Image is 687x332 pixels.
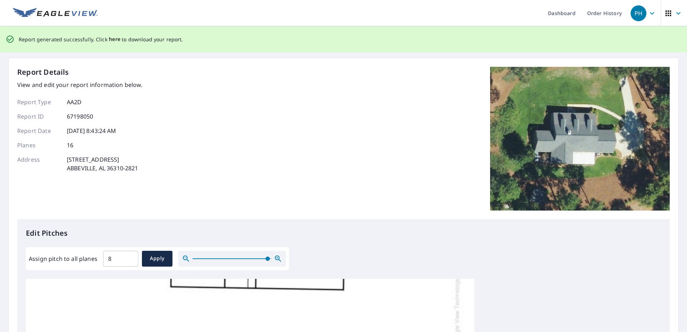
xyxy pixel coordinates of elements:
[67,98,82,106] p: AA2D
[103,249,138,269] input: 00.0
[17,112,60,121] p: Report ID
[13,8,98,19] img: EV Logo
[17,141,60,149] p: Planes
[67,126,116,135] p: [DATE] 8:43:24 AM
[142,251,172,267] button: Apply
[26,228,661,239] p: Edit Pitches
[19,35,183,44] p: Report generated successfully. Click to download your report.
[631,5,646,21] div: PH
[67,112,93,121] p: 67198050
[17,98,60,106] p: Report Type
[17,67,69,78] p: Report Details
[17,80,143,89] p: View and edit your report information below.
[17,155,60,172] p: Address
[29,254,97,263] label: Assign pitch to all planes
[109,35,121,44] button: here
[67,141,73,149] p: 16
[17,126,60,135] p: Report Date
[67,155,138,172] p: [STREET_ADDRESS] ABBEVILLE, AL 36310-2821
[148,254,167,263] span: Apply
[490,67,670,211] img: Top image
